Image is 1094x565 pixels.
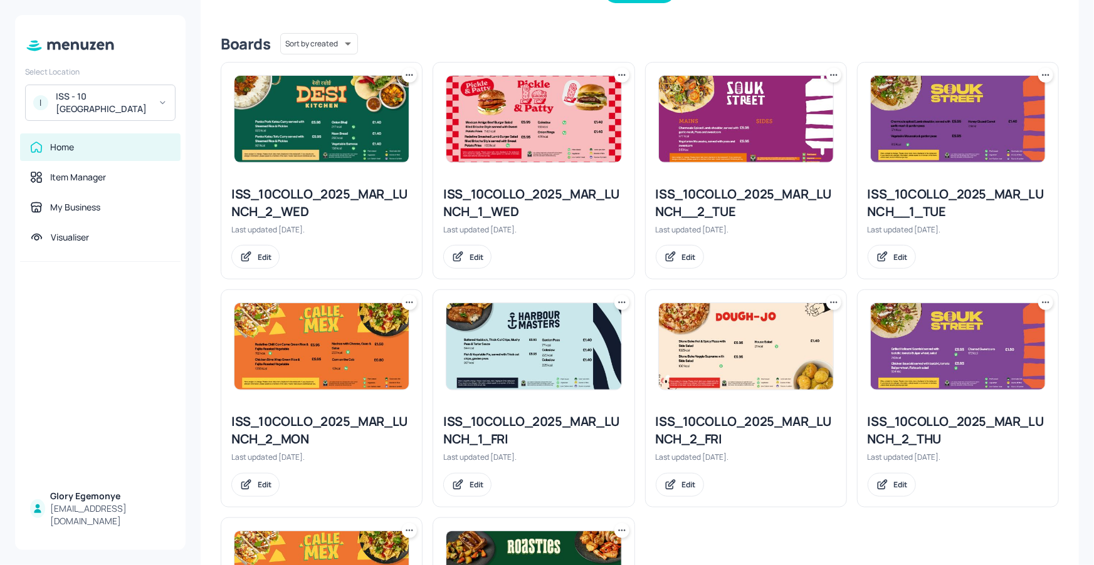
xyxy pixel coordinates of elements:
div: ISS - 10 [GEOGRAPHIC_DATA] [56,90,150,115]
div: Edit [258,252,271,262]
div: ISS_10COLLO_2025_MAR_LUNCH_2_FRI [656,413,836,448]
div: Item Manager [50,171,106,184]
img: 2025-09-15-17579282168950u1q34o8is2a.jpeg [234,303,409,390]
div: Last updated [DATE]. [868,224,1048,235]
img: 2025-08-26-1756197515373sc60p6mlurj.jpeg [659,76,833,162]
div: ISS_10COLLO_2025_MAR_LUNCH_1_WED [443,185,624,220]
img: 2025-09-11-17575793430168js3txsb4hc.jpeg [871,303,1045,390]
div: My Business [50,201,100,214]
img: 2025-09-05-1757062739897auhimjx78b.jpeg [659,303,833,390]
img: 2025-09-10-17574954993749hzfy41rgp.jpeg [446,76,621,162]
img: 2025-09-09-1757414144563ogpbt2js0si.jpeg [871,76,1045,162]
div: ISS_10COLLO_2025_MAR_LUNCH_1_FRI [443,413,624,448]
img: 2025-09-05-1757062408307l1yhqj5cy9.jpeg [446,303,621,390]
div: ISS_10COLLO_2025_MAR_LUNCH__1_TUE [868,185,1048,220]
div: Edit [682,479,696,490]
div: ISS_10COLLO_2025_MAR_LUNCH_2_WED [231,185,412,220]
div: Edit [258,479,271,490]
div: Boards [221,34,270,54]
div: Last updated [DATE]. [231,452,412,462]
div: Last updated [DATE]. [868,452,1048,462]
img: 2025-09-10-1757500358563u5cw5xr03rh.jpeg [234,76,409,162]
div: Sort by created [280,31,358,56]
div: [EMAIL_ADDRESS][DOMAIN_NAME] [50,502,171,527]
div: Last updated [DATE]. [443,452,624,462]
div: Last updated [DATE]. [231,224,412,235]
div: ISS_10COLLO_2025_MAR_LUNCH_2_THU [868,413,1048,448]
div: Edit [470,252,483,262]
div: Glory Egemonye [50,490,171,502]
div: Visualiser [51,231,89,244]
div: ISS_10COLLO_2025_MAR_LUNCH__2_TUE [656,185,836,220]
div: Edit [894,252,908,262]
div: Home [50,141,74,153]
div: Last updated [DATE]. [656,452,836,462]
div: ISS_10COLLO_2025_MAR_LUNCH_2_MON [231,413,412,448]
div: Last updated [DATE]. [656,224,836,235]
div: Edit [682,252,696,262]
div: Edit [894,479,908,490]
div: Last updated [DATE]. [443,224,624,235]
div: Edit [470,479,483,490]
div: Select Location [25,66,176,77]
div: I [33,95,48,110]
